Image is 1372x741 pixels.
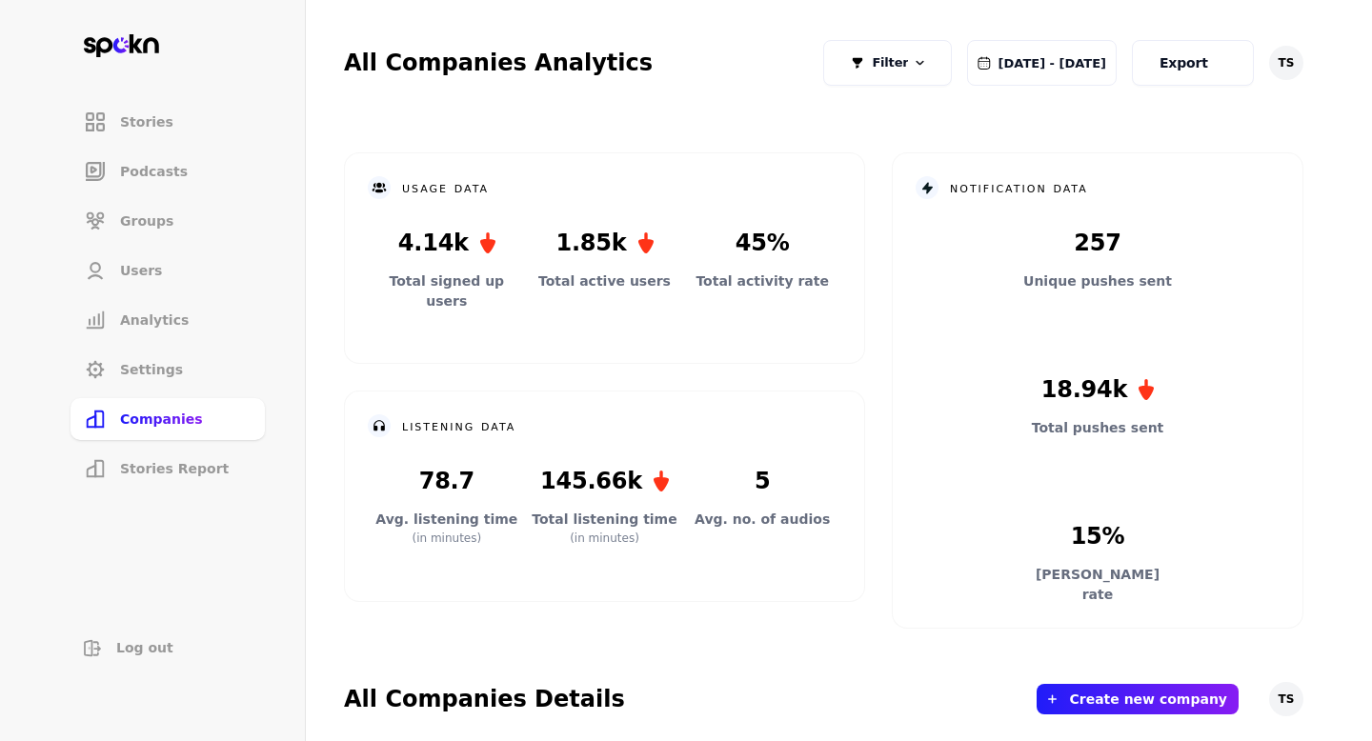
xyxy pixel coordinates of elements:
span: Stories Report [120,459,229,478]
a: Podcasts [69,149,267,194]
button: Export [1132,40,1254,86]
button: Create new company [1069,691,1227,707]
span: TS [1279,691,1295,707]
p: Total signed up users [371,271,523,311]
p: 145.66k [540,464,669,498]
p: Total pushes sent [1021,418,1174,438]
p: (in minutes) [570,530,639,547]
p: 4.14k [398,226,495,260]
p: 1.85k [556,226,654,260]
button: Log out [69,631,267,665]
p: 5 [755,464,770,498]
h2: All Companies Analytics [344,48,653,78]
span: Stories [120,112,173,131]
h2: listening data [402,417,515,434]
a: Settings [69,347,267,392]
button: TS [1269,682,1303,716]
span: Log out [116,638,173,657]
span: Settings [120,360,183,379]
a: Groups [69,198,267,244]
button: TS [1269,46,1303,80]
button: Filter [823,40,951,86]
span: [DATE] - [DATE] [999,52,1106,73]
span: Filter [872,53,908,72]
span: Podcasts [120,162,188,181]
span: Companies [120,410,203,429]
h2: All Companies Details [344,684,625,714]
p: Total active users [529,271,681,291]
a: Analytics [69,297,267,343]
p: (in minutes) [412,530,481,547]
p: 15% [1071,519,1125,553]
span: Users [120,261,162,280]
p: 78.7 [419,464,474,498]
a: Companies [69,396,267,442]
p: Avg. listening time [371,510,523,530]
p: Unique pushes sent [1021,271,1174,291]
span: Analytics [120,310,189,330]
h2: notification data [950,179,1088,196]
span: Export [1160,55,1208,70]
p: 257 [1074,226,1120,260]
span: TS [1279,55,1295,70]
p: Total activity rate [686,271,838,291]
a: Stories [69,99,267,145]
p: Avg. no. of audios [686,510,838,530]
p: [PERSON_NAME] rate [1021,565,1174,605]
h2: usage data [402,179,489,196]
a: Stories Report [69,446,267,491]
p: 18.94k [1041,372,1154,407]
span: Groups [120,211,173,230]
p: 45% [736,226,790,260]
p: Total listening time [529,510,681,530]
a: Users [69,248,267,293]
